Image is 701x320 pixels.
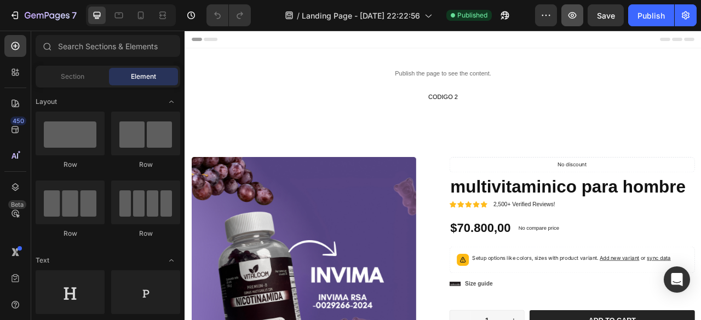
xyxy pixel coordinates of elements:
[597,11,615,20] span: Save
[578,285,618,293] span: or
[475,166,512,176] p: No discount
[628,4,674,26] button: Publish
[131,72,156,82] span: Element
[61,72,84,82] span: Section
[36,160,105,170] div: Row
[4,4,82,26] button: 7
[366,284,618,295] p: Setup options like colors, sizes with product variant.
[72,9,77,22] p: 7
[10,117,26,125] div: 450
[302,10,420,21] span: Landing Page - [DATE] 22:22:56
[185,31,701,320] iframe: Design area
[111,160,180,170] div: Row
[337,240,416,262] div: $70.800,00
[163,93,180,110] span: Toggle open
[206,4,251,26] div: Undo/Redo
[36,255,49,265] span: Text
[424,248,476,254] p: No compare price
[36,229,105,238] div: Row
[528,285,578,293] span: Add new variant
[588,4,624,26] button: Save
[588,285,618,293] span: sync data
[457,10,487,20] span: Published
[664,266,690,293] div: Open Intercom Messenger
[297,10,300,21] span: /
[36,35,180,57] input: Search Sections & Elements
[36,97,57,107] span: Layout
[111,229,180,238] div: Row
[337,183,649,213] h1: multivitaminico para hombre
[393,217,471,226] p: 2,500+ Verified Reviews!
[8,200,26,209] div: Beta
[163,252,180,269] span: Toggle open
[637,10,665,21] div: Publish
